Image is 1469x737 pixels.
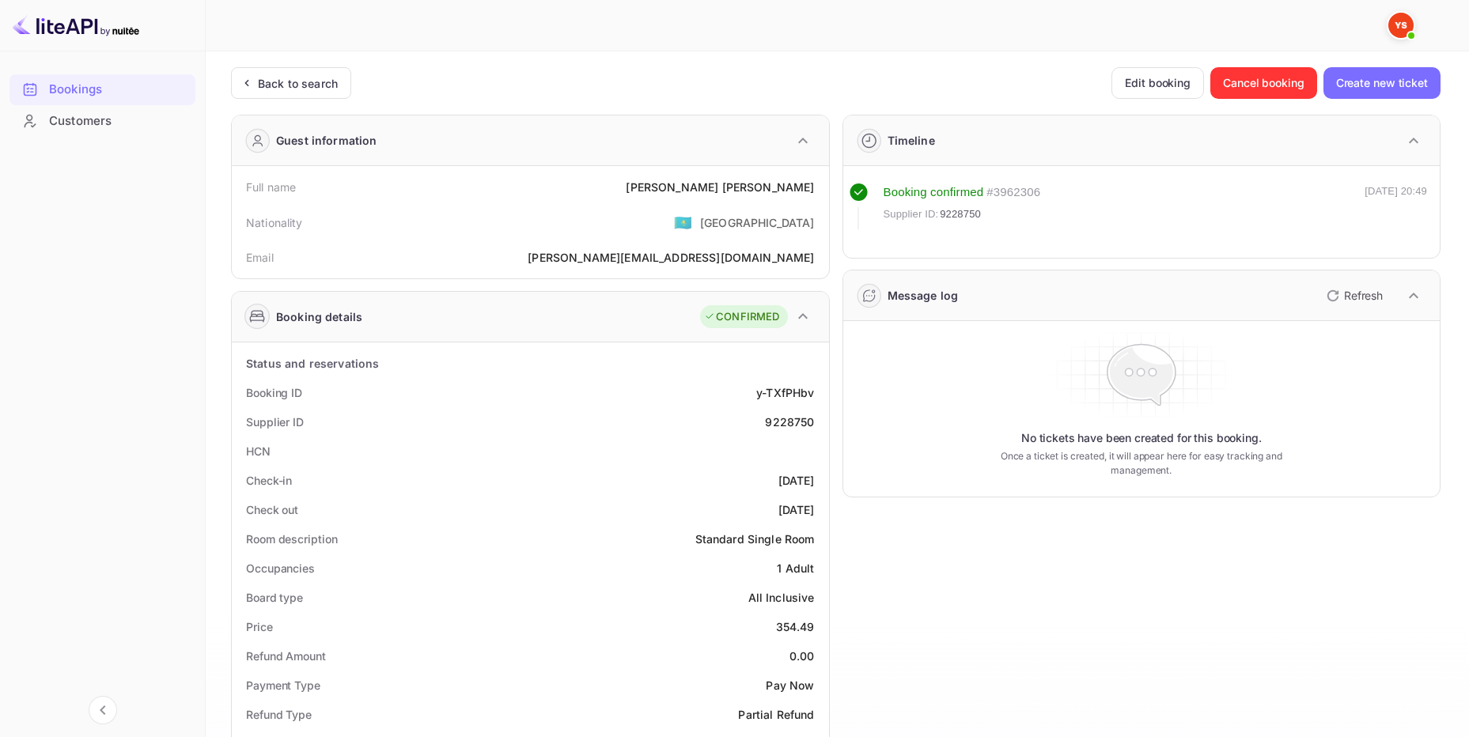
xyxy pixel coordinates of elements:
[258,75,338,92] div: Back to search
[756,384,814,401] div: y-TXfPHbv
[1111,67,1204,99] button: Edit booking
[884,206,939,222] span: Supplier ID:
[246,214,303,231] div: Nationality
[9,106,195,137] div: Customers
[981,449,1302,478] p: Once a ticket is created, it will appear here for easy tracking and management.
[246,384,302,401] div: Booking ID
[9,106,195,135] a: Customers
[766,677,814,694] div: Pay Now
[246,414,304,430] div: Supplier ID
[13,13,139,38] img: LiteAPI logo
[276,308,362,325] div: Booking details
[246,560,315,576] div: Occupancies
[778,501,815,518] div: [DATE]
[1317,283,1389,308] button: Refresh
[246,589,303,606] div: Board type
[246,355,379,372] div: Status and reservations
[246,706,312,723] div: Refund Type
[9,74,195,104] a: Bookings
[986,183,1040,202] div: # 3962306
[888,132,935,149] div: Timeline
[626,179,814,195] div: [PERSON_NAME] [PERSON_NAME]
[765,414,814,430] div: 9228750
[246,501,298,518] div: Check out
[1365,183,1427,229] div: [DATE] 20:49
[704,309,779,325] div: CONFIRMED
[777,560,814,576] div: 1 Adult
[748,589,815,606] div: All Inclusive
[528,249,814,266] div: [PERSON_NAME][EMAIL_ADDRESS][DOMAIN_NAME]
[89,696,117,724] button: Collapse navigation
[246,443,271,459] div: HCN
[884,183,984,202] div: Booking confirmed
[695,531,815,547] div: Standard Single Room
[246,179,296,195] div: Full name
[49,112,187,130] div: Customers
[246,531,337,547] div: Room description
[778,472,815,489] div: [DATE]
[1344,287,1383,304] p: Refresh
[246,618,273,635] div: Price
[674,208,692,236] span: United States
[789,648,815,664] div: 0.00
[888,287,959,304] div: Message log
[246,472,292,489] div: Check-in
[246,249,274,266] div: Email
[738,706,814,723] div: Partial Refund
[276,132,377,149] div: Guest information
[700,214,815,231] div: [GEOGRAPHIC_DATA]
[940,206,981,222] span: 9228750
[246,677,320,694] div: Payment Type
[1323,67,1441,99] button: Create new ticket
[1388,13,1414,38] img: Yandex Support
[776,618,815,635] div: 354.49
[1021,430,1262,446] p: No tickets have been created for this booking.
[1210,67,1317,99] button: Cancel booking
[49,81,187,99] div: Bookings
[246,648,326,664] div: Refund Amount
[9,74,195,105] div: Bookings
